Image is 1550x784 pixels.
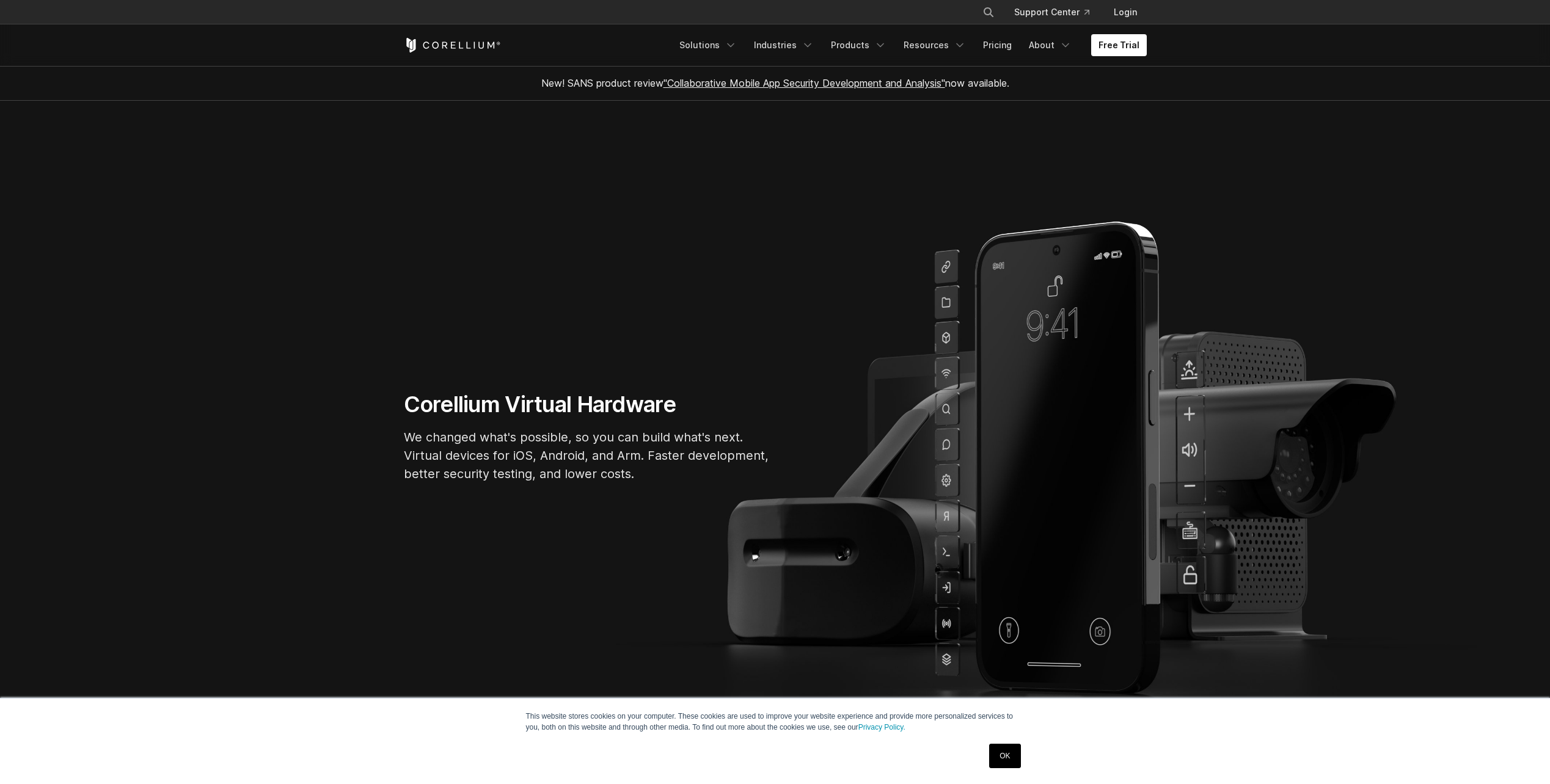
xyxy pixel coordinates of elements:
h1: Corellium Virtual Hardware [404,391,770,418]
a: "Collaborative Mobile App Security Development and Analysis" [664,77,945,89]
a: Corellium Home [404,38,501,53]
a: Resources [896,34,973,56]
p: We changed what's possible, so you can build what's next. Virtual devices for iOS, Android, and A... [404,428,770,483]
a: Support Center [1004,1,1099,23]
a: Free Trial [1091,34,1147,56]
button: Search [978,1,1000,23]
a: Pricing [976,34,1019,56]
a: Solutions [672,34,744,56]
p: This website stores cookies on your computer. These cookies are used to improve your website expe... [526,711,1025,733]
div: Navigation Menu [968,1,1147,23]
div: Navigation Menu [672,34,1147,56]
a: About [1022,34,1079,56]
a: Industries [747,34,821,56]
a: Products [824,34,894,56]
a: Privacy Policy. [858,723,905,731]
a: OK [989,744,1020,768]
span: New! SANS product review now available. [541,77,1009,89]
a: Login [1104,1,1147,23]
